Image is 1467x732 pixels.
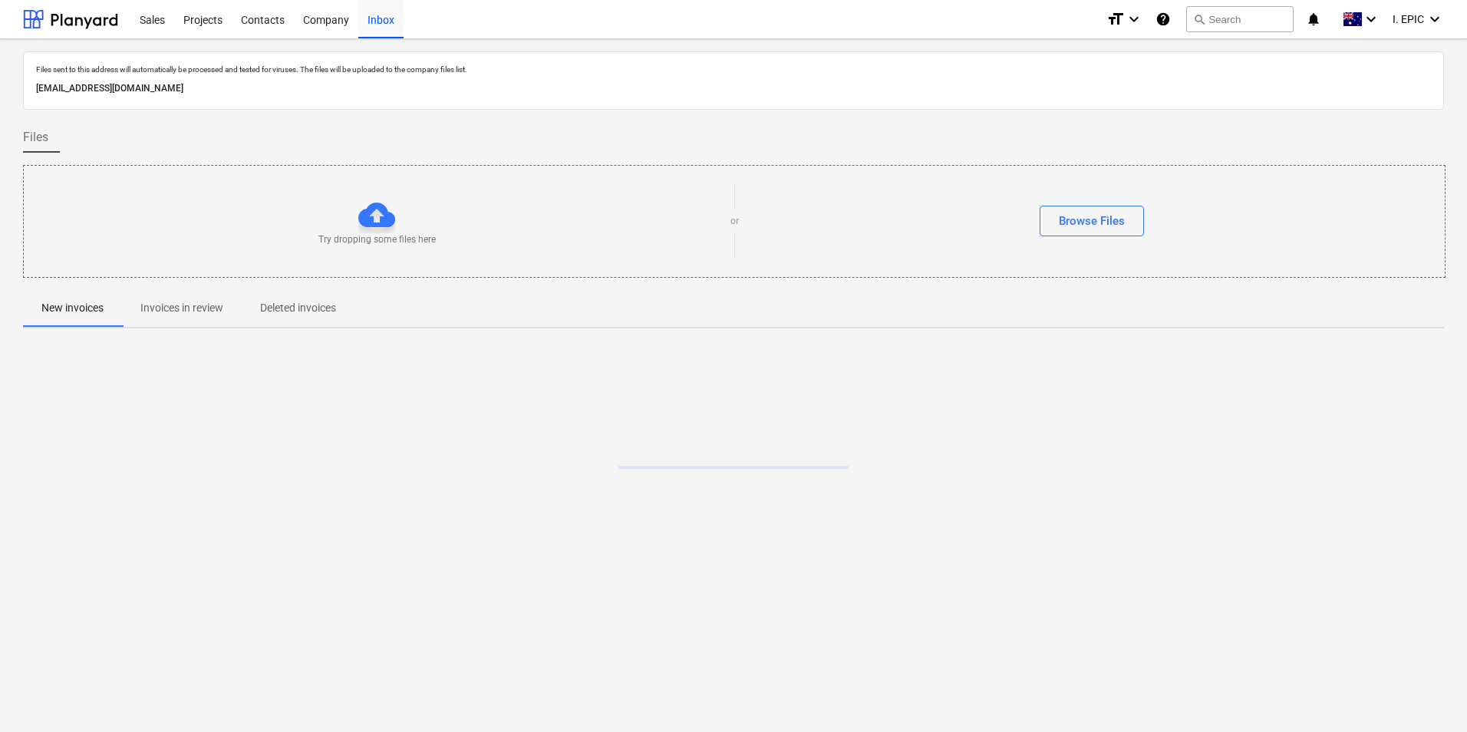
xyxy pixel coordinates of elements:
[36,81,1431,97] p: [EMAIL_ADDRESS][DOMAIN_NAME]
[1186,6,1294,32] button: Search
[23,128,48,147] span: Files
[318,233,436,246] p: Try dropping some files here
[1040,206,1144,236] button: Browse Files
[1193,13,1205,25] span: search
[1426,10,1444,28] i: keyboard_arrow_down
[1306,10,1321,28] i: notifications
[23,165,1446,278] div: Try dropping some files hereorBrowse Files
[1125,10,1143,28] i: keyboard_arrow_down
[1059,211,1125,231] div: Browse Files
[1362,10,1380,28] i: keyboard_arrow_down
[140,300,223,316] p: Invoices in review
[730,215,739,228] p: or
[260,300,336,316] p: Deleted invoices
[1393,13,1424,25] span: I. EPIC
[41,300,104,316] p: New invoices
[1155,10,1171,28] i: Knowledge base
[36,64,1431,74] p: Files sent to this address will automatically be processed and tested for viruses. The files will...
[1106,10,1125,28] i: format_size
